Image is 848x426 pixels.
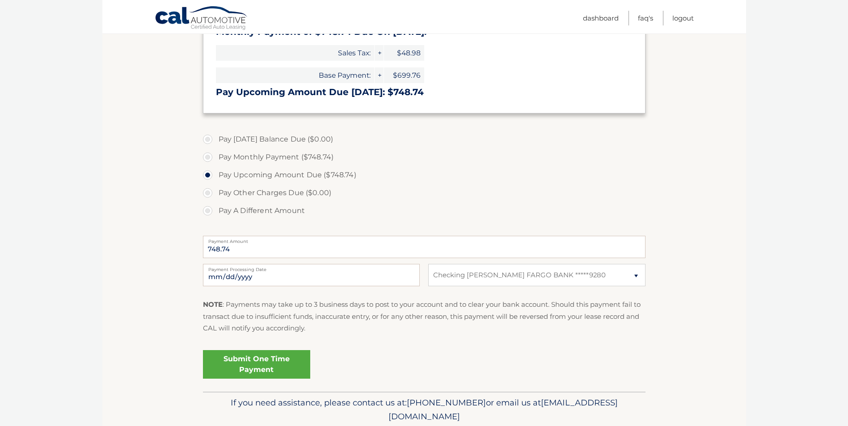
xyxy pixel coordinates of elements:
[209,396,640,424] p: If you need assistance, please contact us at: or email us at
[375,67,384,83] span: +
[583,11,619,25] a: Dashboard
[203,236,645,243] label: Payment Amount
[375,45,384,61] span: +
[203,236,645,258] input: Payment Amount
[216,45,374,61] span: Sales Tax:
[203,264,420,286] input: Payment Date
[203,202,645,220] label: Pay A Different Amount
[638,11,653,25] a: FAQ's
[384,67,424,83] span: $699.76
[216,67,374,83] span: Base Payment:
[203,148,645,166] label: Pay Monthly Payment ($748.74)
[203,299,645,334] p: : Payments may take up to 3 business days to post to your account and to clear your bank account....
[407,397,486,408] span: [PHONE_NUMBER]
[672,11,694,25] a: Logout
[203,166,645,184] label: Pay Upcoming Amount Due ($748.74)
[203,184,645,202] label: Pay Other Charges Due ($0.00)
[203,130,645,148] label: Pay [DATE] Balance Due ($0.00)
[216,87,633,98] h3: Pay Upcoming Amount Due [DATE]: $748.74
[203,350,310,379] a: Submit One Time Payment
[203,300,223,309] strong: NOTE
[203,264,420,271] label: Payment Processing Date
[384,45,424,61] span: $48.98
[155,6,249,32] a: Cal Automotive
